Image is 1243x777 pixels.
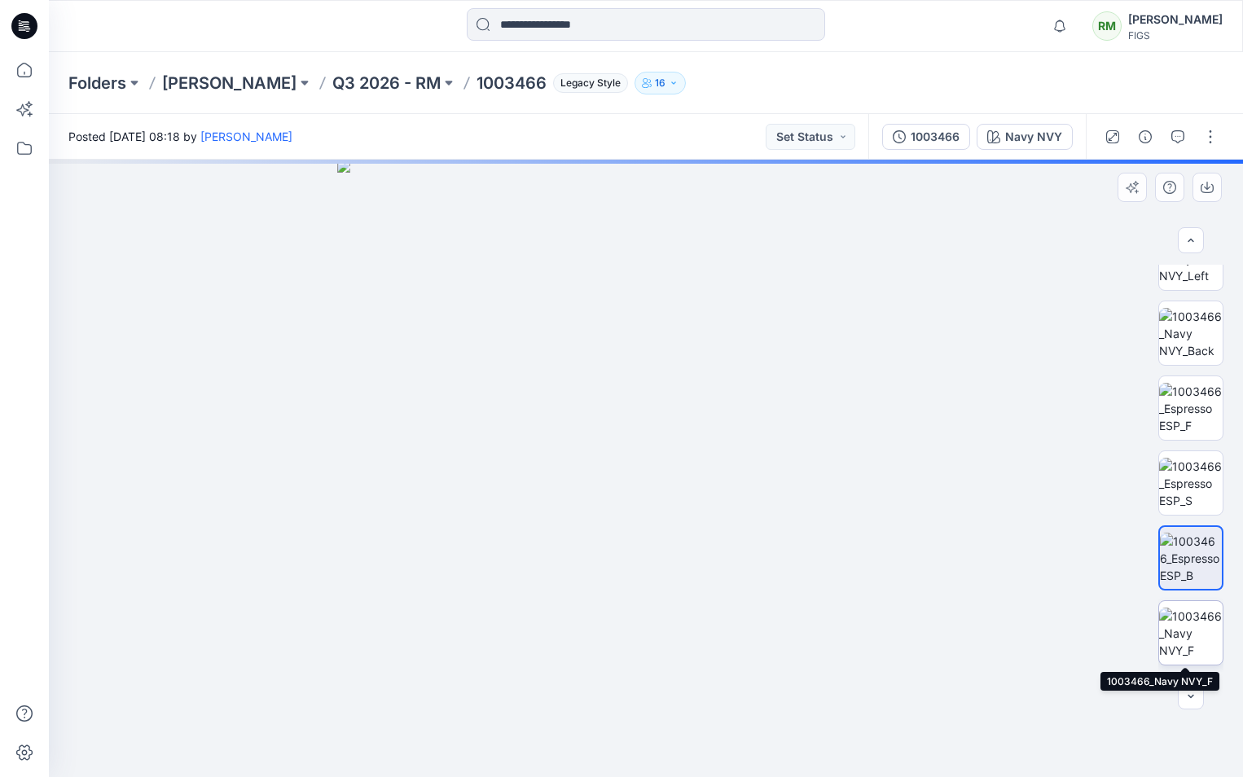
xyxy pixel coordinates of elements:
[547,72,628,94] button: Legacy Style
[1005,128,1062,146] div: Navy NVY
[1160,533,1222,584] img: 1003466_Espresso ESP_B
[1132,124,1158,150] button: Details
[1159,608,1223,659] img: 1003466_Navy NVY_F
[977,124,1073,150] button: Navy NVY
[553,73,628,93] span: Legacy Style
[1092,11,1122,41] div: RM
[162,72,296,94] a: [PERSON_NAME]
[882,124,970,150] button: 1003466
[68,128,292,145] span: Posted [DATE] 08:18 by
[635,72,686,94] button: 16
[200,129,292,143] a: [PERSON_NAME]
[1159,308,1223,359] img: 1003466_Navy NVY_Back
[68,72,126,94] a: Folders
[911,128,960,146] div: 1003466
[332,72,441,94] a: Q3 2026 - RM
[337,160,955,777] img: eyJhbGciOiJIUzI1NiIsImtpZCI6IjAiLCJzbHQiOiJzZXMiLCJ0eXAiOiJKV1QifQ.eyJkYXRhIjp7InR5cGUiOiJzdG9yYW...
[655,74,665,92] p: 16
[1159,458,1223,509] img: 1003466_Espresso ESP_S
[477,72,547,94] p: 1003466
[1128,10,1223,29] div: [PERSON_NAME]
[1159,383,1223,434] img: 1003466_Espresso ESP_F
[1128,29,1223,42] div: FIGS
